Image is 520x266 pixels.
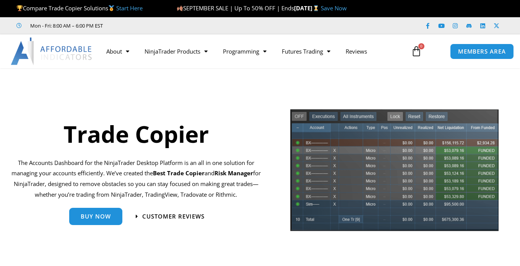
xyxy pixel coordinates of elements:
iframe: Customer reviews powered by Trustpilot [114,22,228,29]
a: About [99,42,137,60]
span: Mon - Fri: 8:00 AM – 6:00 PM EST [28,21,103,30]
span: 0 [418,43,424,49]
a: Customer Reviews [136,214,205,219]
h1: Trade Copier [6,118,266,150]
a: Programming [215,42,274,60]
span: SEPTEMBER SALE | Up To 50% OFF | Ends [177,4,294,12]
nav: Menu [99,42,406,60]
img: LogoAI | Affordable Indicators – NinjaTrader [11,38,93,65]
span: MEMBERS AREA [458,49,506,54]
a: Save Now [321,4,347,12]
img: ⌛ [313,5,319,11]
a: Futures Trading [274,42,338,60]
a: Start Here [116,4,143,12]
a: NinjaTrader Products [137,42,215,60]
a: Buy Now [69,208,122,225]
a: MEMBERS AREA [450,44,514,59]
img: tradecopier | Affordable Indicators – NinjaTrader [289,108,499,237]
span: Buy Now [81,214,111,219]
p: The Accounts Dashboard for the NinjaTrader Desktop Platform is an all in one solution for managin... [6,158,266,200]
strong: Risk Manager [214,169,253,177]
span: Compare Trade Copier Solutions [16,4,143,12]
img: 🏆 [17,5,23,11]
strong: [DATE] [294,4,320,12]
img: 🥇 [109,5,114,11]
span: Customer Reviews [142,214,205,219]
a: 0 [400,40,433,62]
a: Reviews [338,42,375,60]
b: Best Trade Copier [153,169,205,177]
img: 🍂 [177,5,183,11]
